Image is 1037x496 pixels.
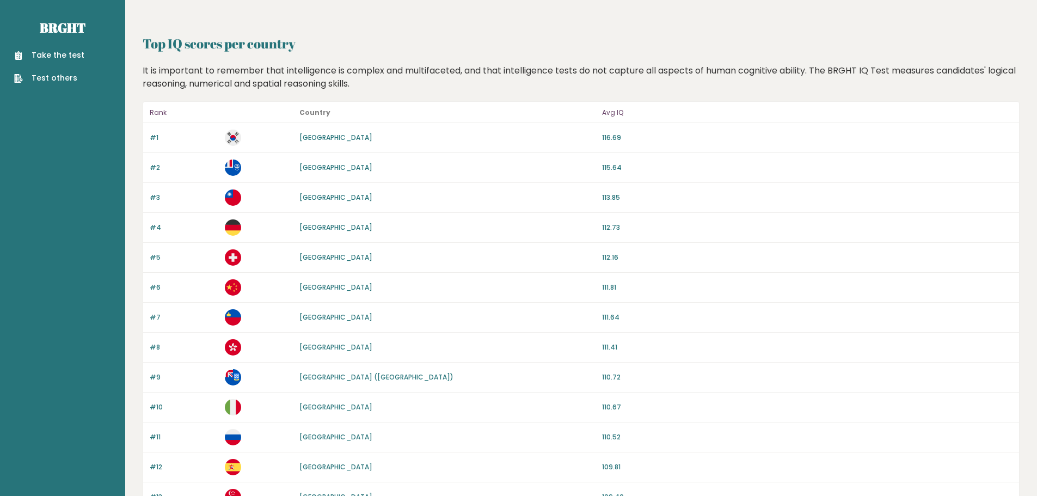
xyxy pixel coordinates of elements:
img: kr.svg [225,130,241,146]
p: #10 [150,402,218,412]
p: Rank [150,106,218,119]
img: tw.svg [225,189,241,206]
p: #12 [150,462,218,472]
div: It is important to remember that intelligence is complex and multifaceted, and that intelligence ... [139,64,1024,90]
p: 110.72 [602,372,1013,382]
p: 111.41 [602,342,1013,352]
img: hk.svg [225,339,241,356]
p: #9 [150,372,218,382]
img: fk.svg [225,369,241,385]
p: 111.81 [602,283,1013,292]
p: #5 [150,253,218,262]
a: [GEOGRAPHIC_DATA] [299,133,372,142]
p: #11 [150,432,218,442]
a: [GEOGRAPHIC_DATA] [299,163,372,172]
a: [GEOGRAPHIC_DATA] ([GEOGRAPHIC_DATA]) [299,372,453,382]
h2: Top IQ scores per country [143,34,1020,53]
img: de.svg [225,219,241,236]
p: 110.52 [602,432,1013,442]
p: 112.16 [602,253,1013,262]
img: ch.svg [225,249,241,266]
a: [GEOGRAPHIC_DATA] [299,313,372,322]
p: #2 [150,163,218,173]
a: [GEOGRAPHIC_DATA] [299,253,372,262]
p: 115.64 [602,163,1013,173]
a: [GEOGRAPHIC_DATA] [299,402,372,412]
a: [GEOGRAPHIC_DATA] [299,193,372,202]
p: #8 [150,342,218,352]
img: li.svg [225,309,241,326]
b: Country [299,108,330,117]
a: Take the test [14,50,84,61]
img: tf.svg [225,160,241,176]
p: 112.73 [602,223,1013,232]
img: cn.svg [225,279,241,296]
img: es.svg [225,459,241,475]
a: [GEOGRAPHIC_DATA] [299,283,372,292]
p: #3 [150,193,218,203]
img: ru.svg [225,429,241,445]
a: [GEOGRAPHIC_DATA] [299,462,372,471]
a: Test others [14,72,84,84]
p: #1 [150,133,218,143]
p: 113.85 [602,193,1013,203]
a: Brght [40,19,85,36]
p: #4 [150,223,218,232]
p: #7 [150,313,218,322]
p: #6 [150,283,218,292]
a: [GEOGRAPHIC_DATA] [299,432,372,442]
img: it.svg [225,399,241,415]
p: 109.81 [602,462,1013,472]
a: [GEOGRAPHIC_DATA] [299,342,372,352]
a: [GEOGRAPHIC_DATA] [299,223,372,232]
p: 111.64 [602,313,1013,322]
p: 116.69 [602,133,1013,143]
p: Avg IQ [602,106,1013,119]
p: 110.67 [602,402,1013,412]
